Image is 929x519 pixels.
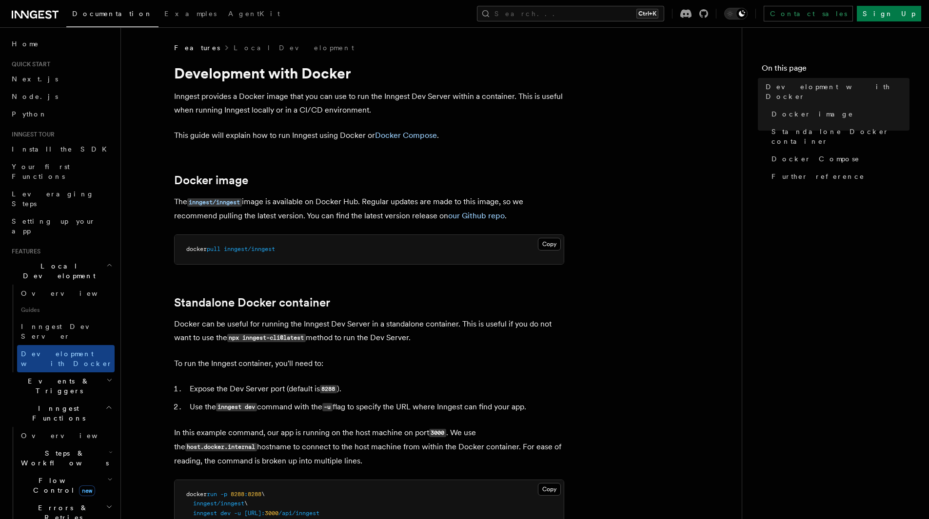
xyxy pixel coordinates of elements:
[8,372,115,400] button: Events & Triggers
[265,510,278,517] span: 3000
[8,158,115,185] a: Your first Functions
[17,472,115,499] button: Flow Controlnew
[278,510,319,517] span: /api/inngest
[222,3,286,26] a: AgentKit
[448,211,505,220] a: our Github repo
[66,3,158,27] a: Documentation
[768,150,909,168] a: Docker Compose
[8,376,106,396] span: Events & Triggers
[538,238,561,250] button: Copy
[771,127,909,146] span: Standalone Docker container
[261,491,265,498] span: \
[8,185,115,212] a: Leveraging Steps
[234,510,241,517] span: -u
[227,334,306,342] code: npx inngest-cli@latest
[158,3,222,26] a: Examples
[174,426,564,468] p: In this example command, our app is running on the host machine on port . We use the hostname to ...
[538,483,561,496] button: Copy
[375,131,437,140] a: Docker Compose
[244,500,248,507] span: \
[185,443,257,451] code: host.docker.internal
[768,105,909,123] a: Docker image
[8,285,115,372] div: Local Development
[207,491,217,498] span: run
[12,163,70,180] span: Your first Functions
[8,35,115,53] a: Home
[21,432,121,440] span: Overview
[8,400,115,427] button: Inngest Functions
[174,317,564,345] p: Docker can be useful for running the Inngest Dev Server in a standalone container. This is useful...
[186,246,207,252] span: docker
[762,62,909,78] h4: On this page
[228,10,280,18] span: AgentKit
[174,43,220,53] span: Features
[771,172,865,181] span: Further reference
[187,198,242,207] code: inngest/inngest
[12,190,94,208] span: Leveraging Steps
[174,173,248,187] a: Docker image
[8,257,115,285] button: Local Development
[21,323,104,340] span: Inngest Dev Server
[174,64,564,82] h1: Development with Docker
[187,382,564,396] li: Expose the Dev Server port (default is ).
[764,6,853,21] a: Contact sales
[12,75,58,83] span: Next.js
[186,491,207,498] span: docker
[724,8,748,19] button: Toggle dark mode
[21,289,121,297] span: Overview
[636,9,658,19] kbd: Ctrl+K
[8,131,55,138] span: Inngest tour
[187,197,242,206] a: inngest/inngest
[174,357,564,370] p: To run the Inngest container, you'll need to:
[8,261,106,281] span: Local Development
[8,404,105,423] span: Inngest Functions
[17,302,115,318] span: Guides
[771,109,853,119] span: Docker image
[72,10,153,18] span: Documentation
[429,429,446,437] code: 3000
[231,491,244,498] span: 8288
[207,246,220,252] span: pull
[766,82,909,101] span: Development with Docker
[17,318,115,345] a: Inngest Dev Server
[8,248,40,255] span: Features
[762,78,909,105] a: Development with Docker
[768,168,909,185] a: Further reference
[21,350,113,367] span: Development with Docker
[193,510,217,517] span: inngest
[244,491,248,498] span: :
[8,105,115,123] a: Python
[8,212,115,240] a: Setting up your app
[17,285,115,302] a: Overview
[12,145,113,153] span: Install the SDK
[216,403,257,411] code: inngest dev
[234,43,354,53] a: Local Development
[248,491,261,498] span: 8288
[322,403,333,411] code: -u
[477,6,664,21] button: Search...Ctrl+K
[17,476,107,495] span: Flow Control
[12,93,58,100] span: Node.js
[174,296,330,309] a: Standalone Docker container
[771,154,860,164] span: Docker Compose
[17,448,109,468] span: Steps & Workflows
[224,246,275,252] span: inngest/inngest
[174,90,564,117] p: Inngest provides a Docker image that you can use to run the Inngest Dev Server within a container...
[174,129,564,142] p: This guide will explain how to run Inngest using Docker or .
[220,491,227,498] span: -p
[320,385,337,393] code: 8288
[17,345,115,372] a: Development with Docker
[17,427,115,444] a: Overview
[857,6,921,21] a: Sign Up
[79,485,95,496] span: new
[174,195,564,223] p: The image is available on Docker Hub. Regular updates are made to this image, so we recommend pul...
[17,444,115,472] button: Steps & Workflows
[8,88,115,105] a: Node.js
[12,39,39,49] span: Home
[8,60,50,68] span: Quick start
[220,510,231,517] span: dev
[12,110,47,118] span: Python
[8,140,115,158] a: Install the SDK
[164,10,217,18] span: Examples
[12,217,96,235] span: Setting up your app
